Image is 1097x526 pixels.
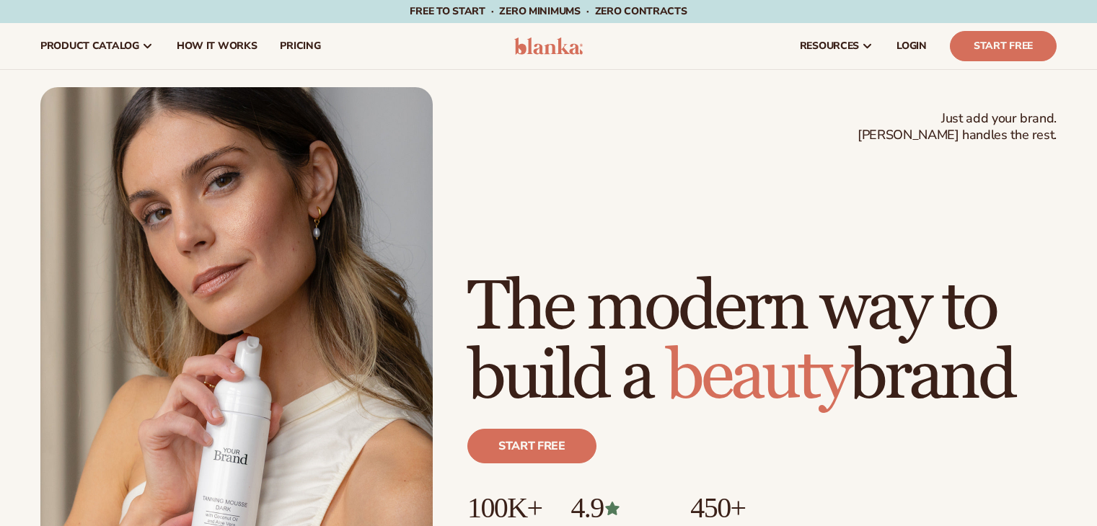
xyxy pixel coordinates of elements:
[467,429,596,463] a: Start free
[177,40,257,52] span: How It Works
[570,492,661,524] p: 4.9
[165,23,269,69] a: How It Works
[896,40,927,52] span: LOGIN
[268,23,332,69] a: pricing
[514,37,583,55] img: logo
[885,23,938,69] a: LOGIN
[950,31,1057,61] a: Start Free
[410,4,687,18] span: Free to start · ZERO minimums · ZERO contracts
[800,40,859,52] span: resources
[467,273,1057,411] h1: The modern way to build a brand
[858,110,1057,144] span: Just add your brand. [PERSON_NAME] handles the rest.
[280,40,320,52] span: pricing
[788,23,885,69] a: resources
[690,492,799,524] p: 450+
[467,492,542,524] p: 100K+
[40,40,139,52] span: product catalog
[666,334,849,419] span: beauty
[29,23,165,69] a: product catalog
